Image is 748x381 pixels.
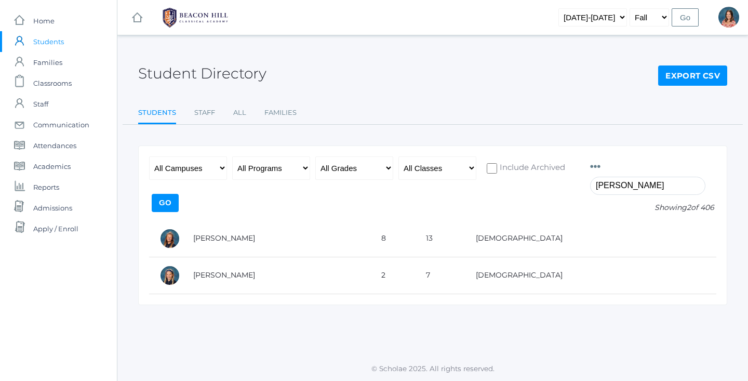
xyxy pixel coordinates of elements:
[371,220,416,257] td: 8
[117,363,748,374] p: © Scholae 2025. All rights reserved.
[152,194,179,212] input: Go
[159,228,180,249] div: Lucy Oram
[183,257,371,294] td: [PERSON_NAME]
[33,10,55,31] span: Home
[465,257,716,294] td: [DEMOGRAPHIC_DATA]
[33,52,62,73] span: Families
[416,220,465,257] td: 13
[33,114,89,135] span: Communication
[672,8,699,27] input: Go
[33,94,48,114] span: Staff
[33,177,59,198] span: Reports
[465,220,716,257] td: [DEMOGRAPHIC_DATA]
[416,257,465,294] td: 7
[33,73,72,94] span: Classrooms
[371,257,416,294] td: 2
[33,218,78,239] span: Apply / Enroll
[33,156,71,177] span: Academics
[194,102,215,123] a: Staff
[487,163,497,174] input: Include Archived
[138,102,176,125] a: Students
[658,65,727,86] a: Export CSV
[183,220,371,257] td: [PERSON_NAME]
[138,65,266,82] h2: Student Directory
[590,177,705,195] input: Filter by name
[156,5,234,31] img: BHCALogos-05-308ed15e86a5a0abce9b8dd61676a3503ac9727e845dece92d48e8588c001991.png
[33,31,64,52] span: Students
[159,265,180,286] div: Lucy Wilson
[590,202,716,213] p: Showing of 406
[33,198,72,218] span: Admissions
[497,162,565,175] span: Include Archived
[264,102,297,123] a: Families
[687,203,691,212] span: 2
[33,135,76,156] span: Attendances
[718,7,739,28] div: Jennifer Jenkins
[233,102,246,123] a: All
